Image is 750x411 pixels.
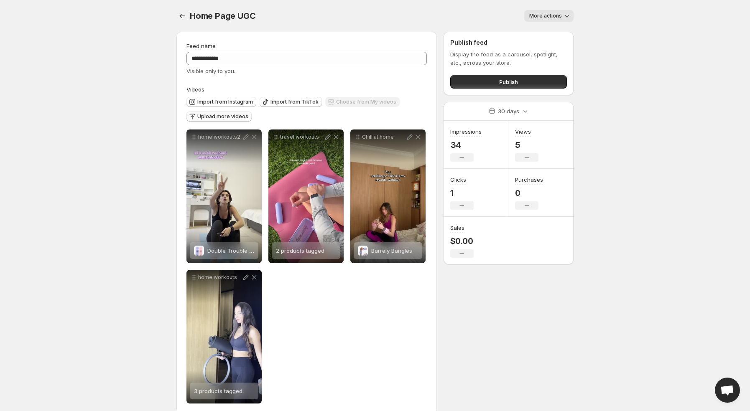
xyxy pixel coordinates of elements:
[186,86,204,93] span: Videos
[186,129,262,263] div: home workouts2Double Trouble - 2x More Results for LessDouble Trouble - 2x More Results for Less
[524,10,574,22] button: More actions
[280,134,324,140] p: travel workouts
[194,388,242,394] span: 3 products tagged
[371,247,412,254] span: Barrely Bangles
[450,75,567,89] button: Publish
[350,129,426,263] div: Chill at homeBarrely BanglesBarrely Bangles
[268,129,344,263] div: travel workouts2 products tagged
[190,11,255,21] span: Home Page UGC
[450,140,482,150] p: 34
[276,247,324,254] span: 2 products tagged
[198,274,242,281] p: home workouts
[197,99,253,105] span: Import from Instagram
[260,97,322,107] button: Import from TikTok
[498,107,519,115] p: 30 days
[450,38,567,47] h2: Publish feed
[197,113,248,120] span: Upload more videos
[715,378,740,403] a: Open chat
[362,134,406,140] p: Chill at home
[450,50,567,67] p: Display the feed as a carousel, spotlight, etc., across your store.
[176,10,188,22] button: Settings
[529,13,562,19] span: More actions
[207,247,318,254] span: Double Trouble - 2x More Results for Less
[515,175,543,184] h3: Purchases
[450,175,466,184] h3: Clicks
[186,43,216,49] span: Feed name
[186,68,235,74] span: Visible only to you.
[515,188,543,198] p: 0
[450,188,474,198] p: 1
[499,78,518,86] span: Publish
[186,97,256,107] button: Import from Instagram
[198,134,242,140] p: home workouts2
[270,99,319,105] span: Import from TikTok
[450,127,482,136] h3: Impressions
[450,223,464,232] h3: Sales
[186,270,262,403] div: home workouts3 products tagged
[515,127,531,136] h3: Views
[186,112,252,122] button: Upload more videos
[450,236,474,246] p: $0.00
[515,140,538,150] p: 5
